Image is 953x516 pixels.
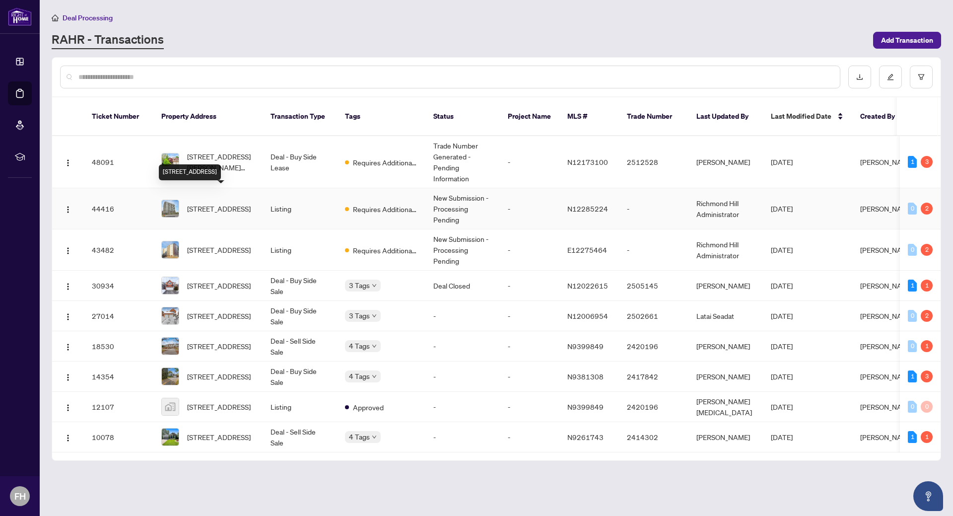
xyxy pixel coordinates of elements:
span: down [372,435,377,440]
th: Transaction Type [263,97,337,136]
span: E12275464 [567,245,607,254]
span: [DATE] [771,402,793,411]
td: Deal - Buy Side Sale [263,271,337,301]
button: Logo [60,308,76,324]
div: 1 [908,370,917,382]
img: Logo [64,313,72,321]
span: down [372,344,377,349]
span: filter [918,74,925,80]
td: New Submission - Processing Pending [425,188,500,229]
div: 3 [921,370,933,382]
span: 4 Tags [349,340,370,352]
img: thumbnail-img [162,429,179,445]
td: 14354 [84,362,153,392]
div: 1 [908,280,917,292]
td: - [500,362,559,392]
img: Logo [64,247,72,255]
td: - [425,422,500,452]
span: [PERSON_NAME] [860,204,914,213]
td: 44416 [84,188,153,229]
td: Trade Number Generated - Pending Information [425,136,500,188]
span: 3 Tags [349,280,370,291]
th: Last Updated By [688,97,763,136]
th: Property Address [153,97,263,136]
td: 48091 [84,136,153,188]
span: [DATE] [771,433,793,442]
span: 4 Tags [349,431,370,442]
td: 27014 [84,301,153,331]
span: N12006954 [567,311,608,320]
span: [STREET_ADDRESS] [187,341,251,352]
span: N12022615 [567,281,608,290]
td: 18530 [84,331,153,362]
th: MLS # [559,97,619,136]
td: - [425,392,500,422]
td: 43482 [84,229,153,271]
img: thumbnail-img [162,241,179,258]
button: Logo [60,242,76,258]
td: 30934 [84,271,153,301]
img: logo [8,7,32,26]
div: 0 [908,401,917,413]
div: 0 [921,401,933,413]
img: Logo [64,159,72,167]
td: 2512528 [619,136,688,188]
button: Logo [60,201,76,217]
span: N12173100 [567,157,608,166]
span: [PERSON_NAME] [860,372,914,381]
td: 12107 [84,392,153,422]
button: Logo [60,369,76,384]
div: 0 [908,244,917,256]
button: filter [910,66,933,88]
th: Tags [337,97,425,136]
span: [PERSON_NAME] [860,311,914,320]
td: 2420196 [619,392,688,422]
span: [DATE] [771,311,793,320]
span: [STREET_ADDRESS] [187,310,251,321]
div: 0 [908,203,917,215]
span: [PERSON_NAME] [860,245,914,254]
td: - [500,301,559,331]
span: N9261743 [567,433,604,442]
th: Trade Number [619,97,688,136]
td: - [500,271,559,301]
img: Logo [64,434,72,442]
span: home [52,14,59,21]
td: - [500,229,559,271]
span: [STREET_ADDRESS][PERSON_NAME][PERSON_NAME] [187,151,255,173]
button: Logo [60,399,76,415]
div: 2 [921,244,933,256]
span: edit [887,74,894,80]
button: Logo [60,154,76,170]
span: [PERSON_NAME] [860,342,914,351]
img: thumbnail-img [162,200,179,217]
td: Latai Seadat [688,301,763,331]
a: RAHR - Transactions [52,31,164,49]
span: [DATE] [771,372,793,381]
img: Logo [64,206,72,214]
span: [DATE] [771,342,793,351]
div: 1 [908,156,917,168]
span: [PERSON_NAME] [860,433,914,442]
th: Last Modified Date [763,97,852,136]
span: [DATE] [771,157,793,166]
td: Deal - Buy Side Lease [263,136,337,188]
img: Logo [64,283,72,291]
td: Deal - Buy Side Sale [263,362,337,392]
img: thumbnail-img [162,277,179,294]
td: Richmond Hill Administrator [688,188,763,229]
td: Listing [263,188,337,229]
td: - [619,188,688,229]
span: [STREET_ADDRESS] [187,203,251,214]
td: 2420196 [619,331,688,362]
td: - [619,229,688,271]
td: 2417842 [619,362,688,392]
span: FH [14,489,26,503]
td: 2414302 [619,422,688,452]
div: 1 [921,431,933,443]
td: - [500,136,559,188]
div: 2 [921,203,933,215]
img: thumbnail-img [162,153,179,170]
td: [PERSON_NAME] [688,422,763,452]
span: down [372,313,377,318]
